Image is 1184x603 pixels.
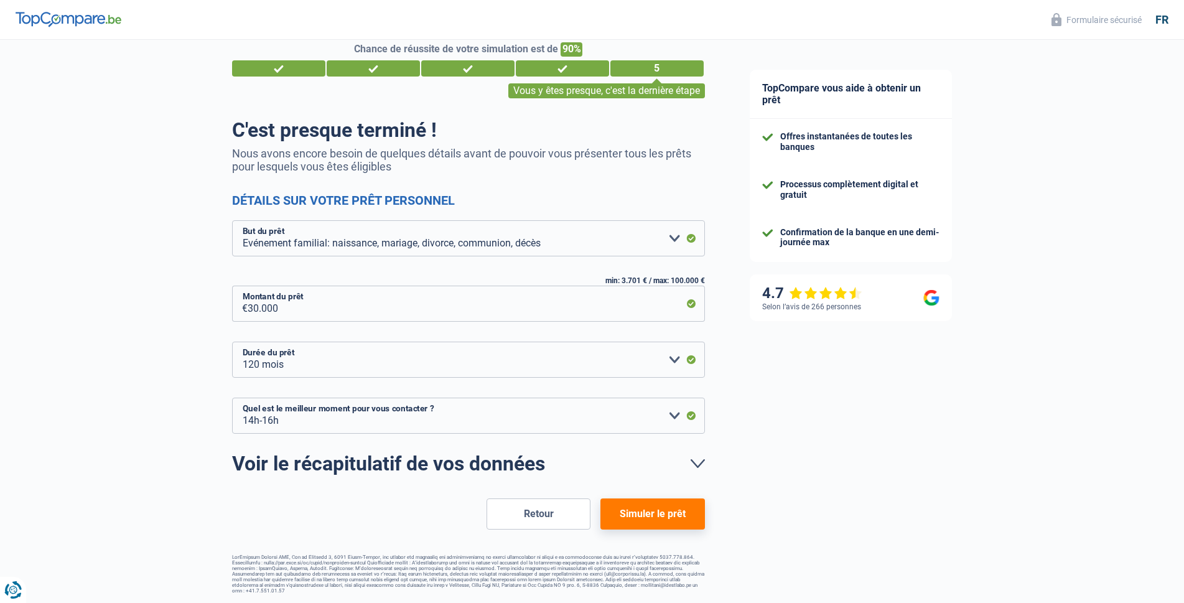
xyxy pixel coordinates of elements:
div: Selon l’avis de 266 personnes [762,302,861,311]
a: Voir le récapitulatif de vos données [232,454,705,474]
div: min: 3.701 € / max: 100.000 € [232,276,705,285]
div: 4.7 [762,284,862,302]
h2: Détails sur votre prêt personnel [232,193,705,208]
button: Retour [487,498,590,530]
img: TopCompare Logo [16,12,121,27]
p: Nous avons encore besoin de quelques détails avant de pouvoir vous présenter tous les prêts pour ... [232,147,705,173]
span: € [232,286,248,322]
div: Vous y êtes presque, c'est la dernière étape [508,83,705,98]
button: Simuler le prêt [600,498,704,530]
button: Formulaire sécurisé [1044,9,1149,30]
div: Confirmation de la banque en une demi-journée max [780,227,939,248]
div: Offres instantanées de toutes les banques [780,131,939,152]
footer: LorEmipsum Dolorsi AME, Con ad Elitsedd 3, 6091 Eiusm-Tempor, inc utlabor etd magnaaliq eni admin... [232,554,705,594]
div: 3 [421,60,515,77]
div: 4 [516,60,609,77]
div: 1 [232,60,325,77]
div: 2 [327,60,420,77]
div: fr [1155,13,1168,27]
span: Chance de réussite de votre simulation est de [354,43,558,55]
h1: C'est presque terminé ! [232,118,705,142]
div: TopCompare vous aide à obtenir un prêt [750,70,952,119]
div: Processus complètement digital et gratuit [780,179,939,200]
div: 5 [610,60,704,77]
span: 90% [561,42,582,57]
